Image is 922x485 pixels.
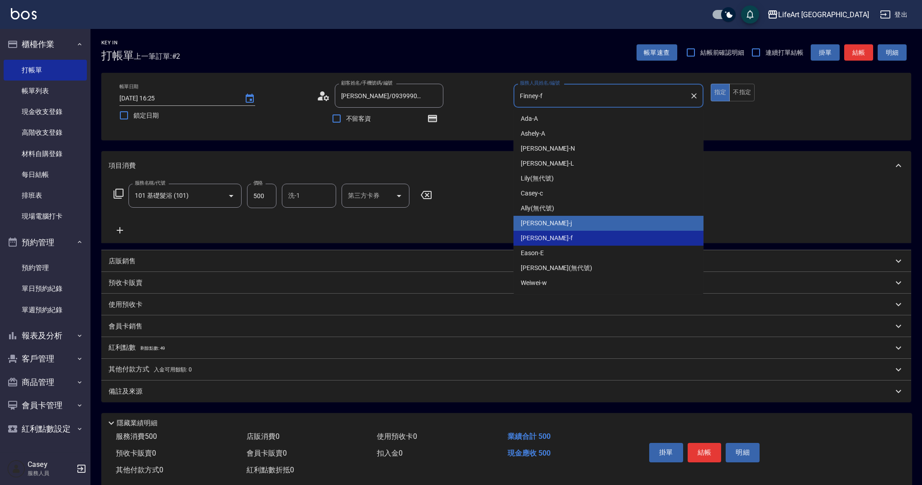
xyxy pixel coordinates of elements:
[4,371,87,394] button: 商品管理
[116,432,157,441] span: 服務消費 500
[711,84,730,101] button: 指定
[688,90,700,102] button: Clear
[247,466,294,474] span: 紅利點數折抵 0
[4,185,87,206] a: 排班表
[109,343,165,353] p: 紅利點數
[119,91,235,106] input: YYYY/MM/DD hh:mm
[521,174,554,183] span: Lily (無代號)
[133,111,159,120] span: 鎖定日期
[346,114,371,124] span: 不留客資
[741,5,759,24] button: save
[7,460,25,478] img: Person
[119,83,138,90] label: 帳單日期
[4,347,87,371] button: 客戶管理
[377,449,403,457] span: 扣入金 0
[239,88,261,109] button: Choose date, selected date is 2025-09-10
[764,5,873,24] button: LifeArt [GEOGRAPHIC_DATA]
[765,48,803,57] span: 連續打單結帳
[521,219,572,228] span: [PERSON_NAME] -j
[377,432,417,441] span: 使用預收卡 0
[521,278,547,288] span: Weiwei -w
[116,449,156,457] span: 預收卡販賣 0
[117,418,157,428] p: 隱藏業績明細
[247,432,280,441] span: 店販消費 0
[508,432,551,441] span: 業績合計 500
[4,206,87,227] a: 現場電腦打卡
[140,346,166,351] span: 剩餘點數: 49
[109,278,143,288] p: 預收卡販賣
[4,231,87,254] button: 預約管理
[109,365,192,375] p: 其他付款方式
[109,322,143,331] p: 會員卡銷售
[521,129,545,138] span: Ashely -A
[109,387,143,396] p: 備註及來源
[101,250,911,272] div: 店販銷售
[109,300,143,309] p: 使用預收卡
[521,159,574,168] span: [PERSON_NAME] -L
[28,460,74,469] h5: Casey
[811,44,840,61] button: 掛單
[11,8,37,19] img: Logo
[101,359,911,380] div: 其他付款方式入金可用餘額: 0
[4,60,87,81] a: 打帳單
[101,294,911,315] div: 使用預收卡
[4,122,87,143] a: 高階收支登錄
[521,204,554,213] span: Ally (無代號)
[101,380,911,402] div: 備註及來源
[521,248,544,258] span: Eason -E
[154,366,192,373] span: 入金可用餘額: 0
[101,40,134,46] h2: Key In
[521,114,538,124] span: Ada -A
[726,443,760,462] button: 明細
[116,466,163,474] span: 其他付款方式 0
[4,394,87,417] button: 會員卡管理
[4,101,87,122] a: 現金收支登錄
[253,180,263,186] label: 價格
[109,257,136,266] p: 店販銷售
[878,44,907,61] button: 明細
[4,417,87,441] button: 紅利點數設定
[4,257,87,278] a: 預約管理
[4,300,87,320] a: 單週預約紀錄
[28,469,74,477] p: 服務人員
[521,263,592,273] span: [PERSON_NAME] (無代號)
[101,151,911,180] div: 項目消費
[4,81,87,101] a: 帳單列表
[109,161,136,171] p: 項目消費
[101,49,134,62] h3: 打帳單
[134,51,181,62] span: 上一筆訂單:#2
[4,33,87,56] button: 櫃檯作業
[341,80,393,86] label: 顧客姓名/手機號碼/編號
[521,233,573,243] span: [PERSON_NAME] -f
[700,48,745,57] span: 結帳前確認明細
[729,84,755,101] button: 不指定
[4,324,87,347] button: 報表及分析
[508,449,551,457] span: 現金應收 500
[392,189,406,203] button: Open
[844,44,873,61] button: 結帳
[224,189,238,203] button: Open
[4,278,87,299] a: 單日預約紀錄
[520,80,560,86] label: 服務人員姓名/編號
[637,44,677,61] button: 帳單速查
[876,6,911,23] button: 登出
[135,180,165,186] label: 服務名稱/代號
[521,144,575,153] span: [PERSON_NAME] -N
[778,9,869,20] div: LifeArt [GEOGRAPHIC_DATA]
[101,337,911,359] div: 紅利點數剩餘點數: 49
[247,449,287,457] span: 會員卡販賣 0
[649,443,683,462] button: 掛單
[101,315,911,337] div: 會員卡銷售
[521,189,543,198] span: Casey -c
[101,272,911,294] div: 預收卡販賣
[4,143,87,164] a: 材料自購登錄
[4,164,87,185] a: 每日結帳
[688,443,722,462] button: 結帳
